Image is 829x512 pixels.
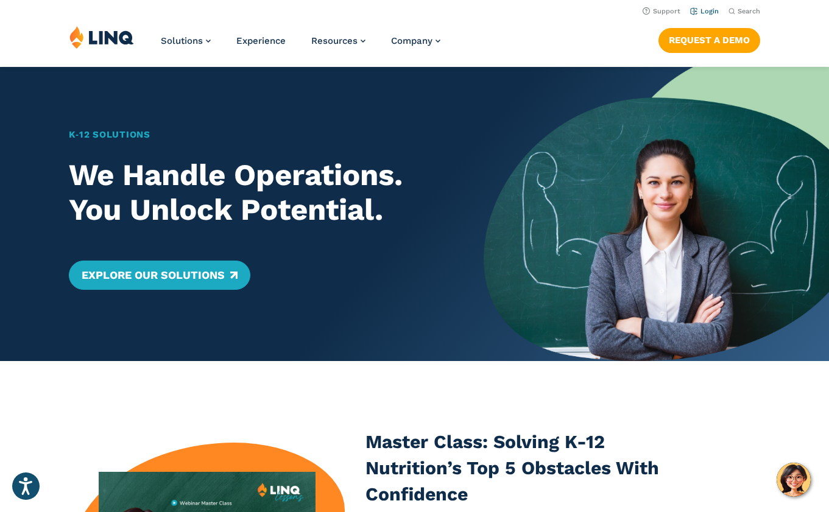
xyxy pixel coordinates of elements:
img: LINQ | K‑12 Software [69,26,134,49]
button: Open Search Bar [728,7,760,16]
a: Resources [311,35,365,46]
span: Search [738,7,760,15]
a: Explore Our Solutions [69,261,250,290]
h3: Master Class: Solving K-12 Nutrition’s Top 5 Obstacles With Confidence [365,429,700,508]
button: Hello, have a question? Let’s chat. [777,463,811,497]
img: Home Banner [484,67,829,361]
a: Support [643,7,680,15]
a: Experience [236,35,286,46]
h1: K‑12 Solutions [69,128,450,142]
a: Solutions [161,35,211,46]
a: Login [690,7,719,15]
nav: Button Navigation [658,26,760,52]
span: Company [391,35,432,46]
span: Solutions [161,35,203,46]
span: Resources [311,35,358,46]
a: Request a Demo [658,28,760,52]
a: Company [391,35,440,46]
h2: We Handle Operations. You Unlock Potential. [69,158,450,226]
nav: Primary Navigation [161,26,440,66]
